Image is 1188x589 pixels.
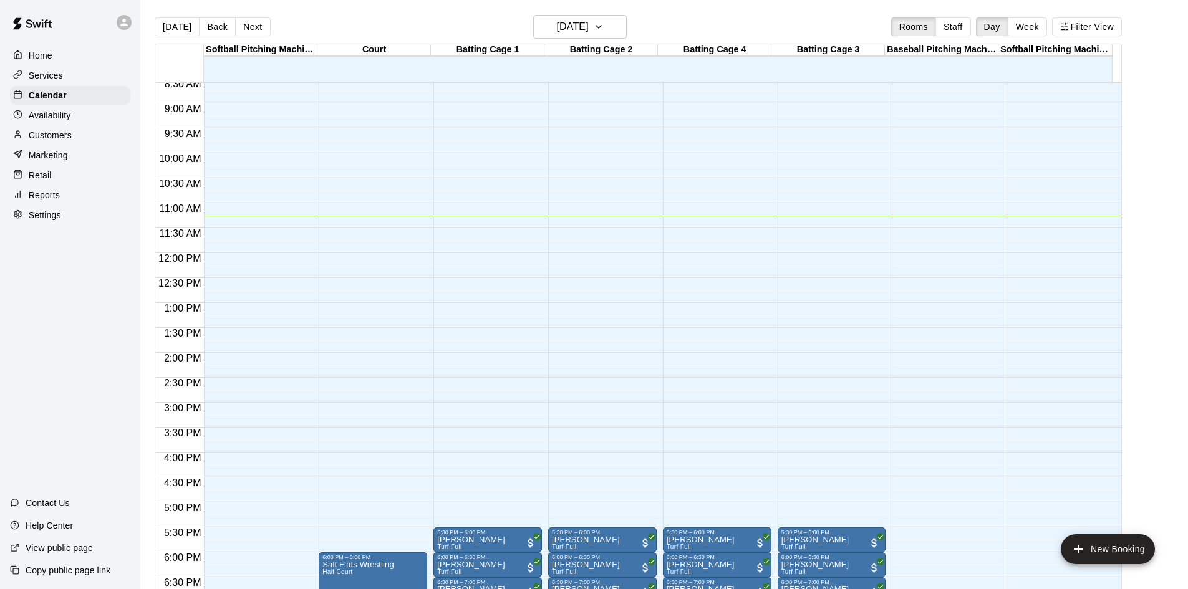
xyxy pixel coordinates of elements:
div: 6:00 PM – 6:30 PM [781,554,882,560]
span: 2:30 PM [161,378,205,388]
div: 5:30 PM – 6:00 PM [437,529,538,535]
span: 11:00 AM [156,203,205,214]
p: Home [29,49,52,62]
div: Baseball Pitching Machine [885,44,998,56]
p: Retail [29,169,52,181]
div: Court [317,44,431,56]
span: 10:00 AM [156,153,205,164]
span: 6:00 PM [161,552,205,563]
div: 6:00 PM – 6:30 PM [552,554,653,560]
p: Reports [29,189,60,201]
span: Turf Full [781,544,806,550]
div: 5:30 PM – 6:00 PM: Jason Ray [663,527,771,552]
button: Rooms [891,17,936,36]
button: [DATE] [155,17,200,36]
span: 3:00 PM [161,403,205,413]
button: [DATE] [533,15,627,39]
p: Services [29,69,63,82]
span: 6:30 PM [161,577,205,588]
span: 9:00 AM [162,103,205,114]
span: 10:30 AM [156,178,205,189]
div: 6:00 PM – 6:30 PM: Jason Ray [778,552,886,577]
div: 6:00 PM – 6:30 PM: Jason Ray [433,552,542,577]
a: Home [10,46,130,65]
div: 5:30 PM – 6:00 PM: Jason Ray [433,527,542,552]
p: View public page [26,542,93,554]
button: Staff [935,17,971,36]
span: Turf Full [437,568,461,575]
span: All customers have paid [754,537,766,549]
span: 12:30 PM [155,278,204,289]
p: Help Center [26,519,73,532]
span: Turf Full [437,544,461,550]
span: Turf Full [667,568,691,575]
span: 3:30 PM [161,428,205,438]
div: Batting Cage 4 [658,44,771,56]
span: 2:00 PM [161,353,205,363]
button: add [1061,534,1155,564]
div: 5:30 PM – 6:00 PM [552,529,653,535]
div: Batting Cage 2 [544,44,658,56]
a: Calendar [10,86,130,105]
div: 6:30 PM – 7:00 PM [552,579,653,585]
div: Softball Pitching Machine 1 [204,44,317,56]
button: Filter View [1052,17,1122,36]
a: Settings [10,206,130,224]
div: Batting Cage 3 [771,44,885,56]
span: All customers have paid [868,537,881,549]
a: Reports [10,186,130,204]
p: Contact Us [26,497,70,509]
div: 5:30 PM – 6:00 PM: Jason Ray [778,527,886,552]
span: Turf Full [781,568,806,575]
span: 9:30 AM [162,128,205,139]
div: 6:00 PM – 6:30 PM: Jason Ray [663,552,771,577]
a: Customers [10,126,130,145]
span: Turf Full [667,544,691,550]
a: Availability [10,106,130,125]
span: All customers have paid [754,562,766,574]
button: Week [1008,17,1047,36]
div: 6:00 PM – 8:00 PM [322,554,423,560]
span: 4:30 PM [161,477,205,488]
span: Turf Full [552,568,576,575]
span: All customers have paid [639,562,652,574]
div: 6:30 PM – 7:00 PM [781,579,882,585]
a: Retail [10,166,130,184]
div: 6:00 PM – 6:30 PM: Jason Ray [548,552,657,577]
span: All customers have paid [639,537,652,549]
div: 6:30 PM – 7:00 PM [437,579,538,585]
span: Half Court [322,568,352,575]
h6: [DATE] [557,18,589,36]
div: 5:30 PM – 6:00 PM [781,529,882,535]
span: All customers have paid [524,562,537,574]
div: 5:30 PM – 6:00 PM: Jason Ray [548,527,657,552]
p: Calendar [29,89,67,102]
span: 5:00 PM [161,502,205,513]
span: 12:00 PM [155,253,204,264]
div: 6:00 PM – 6:30 PM [667,554,768,560]
p: Marketing [29,149,68,161]
button: Next [235,17,270,36]
a: Services [10,66,130,85]
div: 6:30 PM – 7:00 PM [667,579,768,585]
p: Customers [29,129,72,141]
button: Day [976,17,1008,36]
p: Settings [29,209,61,221]
a: Marketing [10,146,130,165]
span: 4:00 PM [161,453,205,463]
span: 5:30 PM [161,527,205,538]
span: 1:00 PM [161,303,205,314]
span: All customers have paid [524,537,537,549]
button: Back [199,17,236,36]
div: 6:00 PM – 6:30 PM [437,554,538,560]
span: All customers have paid [868,562,881,574]
span: Turf Full [552,544,576,550]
